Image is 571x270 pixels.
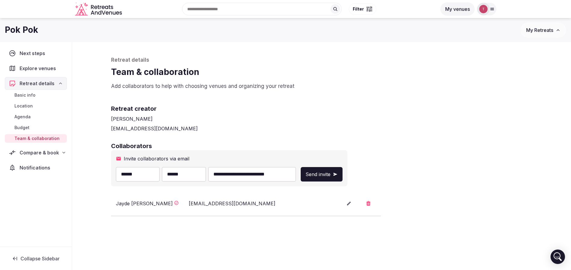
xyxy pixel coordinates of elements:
button: My Retreats [520,23,566,38]
a: Team & collaboration [5,134,67,143]
span: Invite collaborators via email [124,155,189,162]
img: Thiago Martins [479,5,488,13]
span: Team & collaboration [14,135,60,141]
button: Filter [349,3,376,15]
span: Retreat details [20,80,54,87]
span: Location [14,103,33,109]
span: Agenda [14,114,31,120]
div: [EMAIL_ADDRESS][DOMAIN_NAME] [111,125,532,132]
span: Collapse Sidebar [20,256,60,262]
a: Notifications [5,161,67,174]
a: Budget [5,123,67,132]
span: Budget [14,125,29,131]
span: Basic info [14,92,36,98]
span: Notifications [20,164,53,171]
div: [PERSON_NAME] [111,115,532,123]
h2: Collaborators [111,142,532,150]
span: Filter [353,6,364,12]
a: Next steps [5,47,67,60]
h2: Retreat creator [111,104,532,113]
span: Next steps [20,50,48,57]
svg: Retreats and Venues company logo [75,2,123,16]
div: Jayde [PERSON_NAME] [116,200,173,207]
span: Explore venues [20,65,58,72]
p: Retreat details [111,57,532,64]
p: Add collaborators to help with choosing venues and organizing your retreat [111,83,532,90]
h1: Team & collaboration [111,66,532,78]
a: Visit the homepage [75,2,123,16]
span: Send invite [306,171,330,178]
div: Open Intercom Messenger [551,250,565,264]
button: My venues [440,2,475,16]
a: Basic info [5,91,67,99]
a: Agenda [5,113,67,121]
a: Location [5,102,67,110]
div: [EMAIL_ADDRESS][DOMAIN_NAME] [189,200,296,207]
h1: Pok Pok [5,24,38,36]
span: Compare & book [20,149,59,156]
a: My venues [440,6,475,12]
a: Explore venues [5,62,67,75]
button: Collapse Sidebar [5,252,67,265]
span: My Retreats [526,27,553,33]
button: Send invite [301,167,343,182]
